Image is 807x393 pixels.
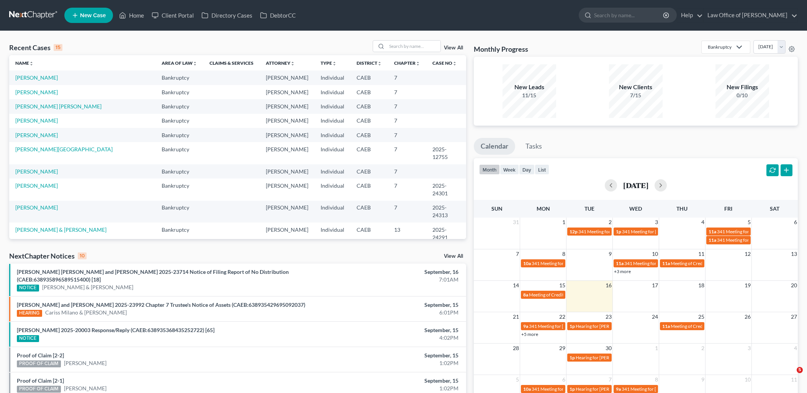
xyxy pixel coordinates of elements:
td: CAEB [350,201,388,223]
td: Bankruptcy [156,128,203,142]
td: Individual [314,164,350,178]
span: 12p [570,229,578,234]
span: Hearing for [PERSON_NAME] [576,323,635,329]
td: [PERSON_NAME] [260,114,314,128]
a: [PERSON_NAME] [15,168,58,175]
span: 4 [701,218,705,227]
td: Bankruptcy [156,142,203,164]
span: 1 [654,344,659,353]
span: 10 [744,375,751,384]
a: Home [115,8,148,22]
td: Individual [314,114,350,128]
span: 7 [515,249,520,259]
td: [PERSON_NAME] [260,128,314,142]
span: 11a [709,229,716,234]
button: week [500,164,519,175]
span: 30 [605,344,612,353]
span: 16 [605,281,612,290]
td: CAEB [350,99,388,113]
span: 10 [651,249,659,259]
a: [PERSON_NAME] [15,117,58,124]
span: 341 Meeting for [PERSON_NAME] [PERSON_NAME] [529,323,635,329]
a: Help [677,8,703,22]
span: 11 [697,249,705,259]
a: Case Nounfold_more [432,60,457,66]
span: 24 [651,312,659,321]
td: Individual [314,142,350,164]
a: [PERSON_NAME] & [PERSON_NAME] [42,283,133,291]
div: New Clients [609,83,663,92]
span: 11a [616,260,624,266]
a: View All [444,45,463,51]
a: DebtorCC [256,8,300,22]
div: 7/15 [609,92,663,99]
a: Attorneyunfold_more [266,60,295,66]
td: Bankruptcy [156,223,203,244]
div: 1:02PM [316,359,458,367]
div: September, 16 [316,268,458,276]
div: 10 [78,252,87,259]
span: 5 [515,375,520,384]
span: Meeting of Creditors for [PERSON_NAME] & [PERSON_NAME] [671,260,796,266]
h2: [DATE] [623,181,648,189]
span: 23 [605,312,612,321]
span: 25 [697,312,705,321]
div: 4:02PM [316,334,458,342]
span: 19 [744,281,751,290]
span: Sun [491,205,503,212]
div: 11/15 [503,92,556,99]
span: 5 [747,218,751,227]
div: PROOF OF CLAIM [17,360,61,367]
a: Client Portal [148,8,198,22]
td: Individual [314,178,350,200]
span: 9 [608,249,612,259]
a: Chapterunfold_more [394,60,420,66]
a: Nameunfold_more [15,60,34,66]
input: Search by name... [594,8,664,22]
span: 8 [561,249,566,259]
span: 11a [709,237,716,243]
i: unfold_more [193,61,197,66]
span: Tue [584,205,594,212]
td: Individual [314,99,350,113]
div: HEARING [17,310,42,317]
span: 1p [570,386,575,392]
span: 2 [701,344,705,353]
span: 26 [744,312,751,321]
div: NOTICE [17,285,39,291]
span: 27 [790,312,798,321]
a: [PERSON_NAME] [15,132,58,138]
a: [PERSON_NAME] [PERSON_NAME] and [PERSON_NAME] 2025-23714 Notice of Filing Report of No Distributi... [17,269,289,283]
a: [PERSON_NAME] [15,89,58,95]
div: 1:02PM [316,385,458,392]
td: Individual [314,85,350,99]
td: [PERSON_NAME] [260,70,314,85]
td: 7 [388,70,426,85]
div: NextChapter Notices [9,251,87,260]
span: Wed [629,205,642,212]
td: CAEB [350,114,388,128]
span: 9a [616,386,621,392]
div: New Leads [503,83,556,92]
td: 2025-24291 [426,223,466,244]
span: 18 [697,281,705,290]
td: Individual [314,70,350,85]
td: 7 [388,178,426,200]
span: Hearing for [PERSON_NAME] [576,355,635,360]
td: 7 [388,85,426,99]
td: CAEB [350,128,388,142]
span: Fri [724,205,732,212]
td: [PERSON_NAME] [260,223,314,244]
a: Law Office of [PERSON_NAME] [704,8,797,22]
button: month [479,164,500,175]
a: [PERSON_NAME] [15,182,58,189]
span: Sat [770,205,779,212]
td: 2025-24313 [426,201,466,223]
a: [PERSON_NAME] 2025-20003 Response/Reply (CAEB:638935368435252722) [65] [17,327,214,333]
a: [PERSON_NAME] [PERSON_NAME] [15,103,101,110]
span: 14 [512,281,520,290]
td: 13 [388,223,426,244]
span: Meeting of Creditors for [PERSON_NAME] & [PERSON_NAME] [671,323,796,329]
a: +3 more [614,269,631,274]
a: [PERSON_NAME] [64,385,106,392]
